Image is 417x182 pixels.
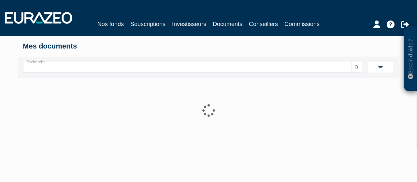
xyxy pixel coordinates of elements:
p: Besoin d'aide ? [407,30,414,88]
img: 1732889491-logotype_eurazeo_blanc_rvb.png [5,12,72,24]
a: Commissions [284,20,320,29]
h4: Mes documents [23,42,394,50]
img: filter.svg [378,65,383,71]
a: Conseillers [249,20,278,29]
a: Documents [213,20,242,30]
input: Recherche [23,62,352,73]
a: Nos fonds [97,20,124,29]
a: Investisseurs [172,20,206,29]
a: Souscriptions [130,20,165,29]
